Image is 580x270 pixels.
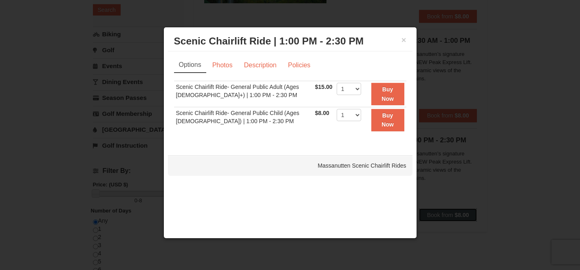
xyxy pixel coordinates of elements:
strong: Buy Now [382,86,394,102]
td: Scenic Chairlift Ride- General Public Child (Ages [DEMOGRAPHIC_DATA]) | 1:00 PM - 2:30 PM [174,107,313,133]
span: $15.00 [315,84,333,90]
a: Photos [207,58,238,73]
td: Scenic Chairlift Ride- General Public Adult (Ages [DEMOGRAPHIC_DATA]+) | 1:00 PM - 2:30 PM [174,81,313,107]
div: Massanutten Scenic Chairlift Rides [168,155,412,176]
strong: Buy Now [382,112,394,128]
a: Description [238,58,282,73]
button: × [401,36,406,44]
button: Buy Now [371,109,404,131]
span: $8.00 [315,110,329,116]
h3: Scenic Chairlift Ride | 1:00 PM - 2:30 PM [174,35,406,47]
button: Buy Now [371,83,404,105]
a: Options [174,58,206,73]
a: Policies [282,58,315,73]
